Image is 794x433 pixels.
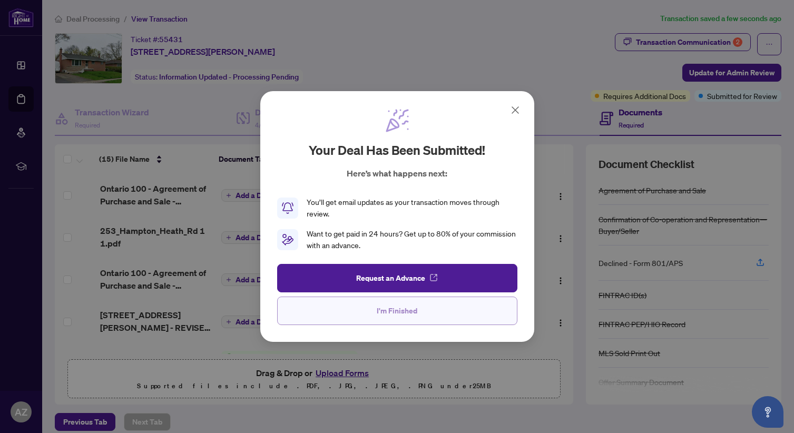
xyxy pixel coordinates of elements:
[309,142,485,159] h2: Your deal has been submitted!
[347,167,447,180] p: Here’s what happens next:
[307,228,517,251] div: Want to get paid in 24 hours? Get up to 80% of your commission with an advance.
[277,297,517,325] button: I'm Finished
[752,396,783,428] button: Open asap
[377,302,417,319] span: I'm Finished
[307,196,517,220] div: You’ll get email updates as your transaction moves through review.
[356,270,425,287] span: Request an Advance
[277,264,517,292] button: Request an Advance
